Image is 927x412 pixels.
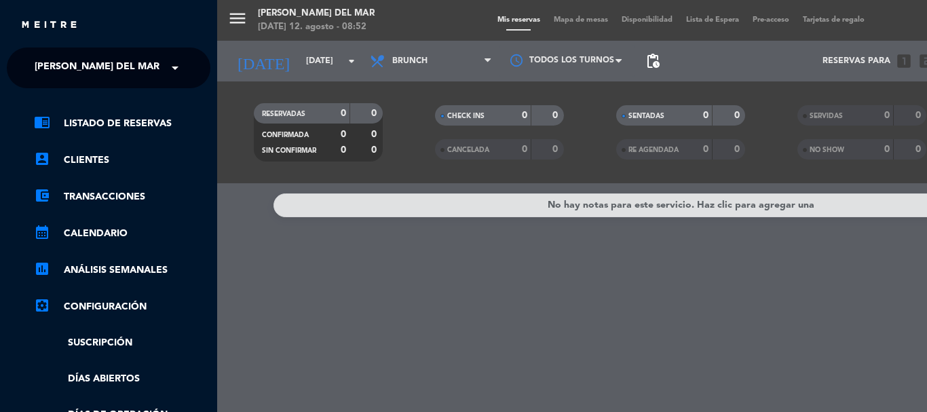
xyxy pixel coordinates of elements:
span: pending_actions [645,53,661,69]
a: Configuración [34,299,210,315]
a: assessmentANÁLISIS SEMANALES [34,262,210,278]
i: assessment [34,261,50,277]
i: calendar_month [34,224,50,240]
a: Días abiertos [34,371,210,387]
a: account_balance_walletTransacciones [34,189,210,205]
i: account_balance_wallet [34,187,50,204]
a: chrome_reader_modeListado de Reservas [34,115,210,132]
i: chrome_reader_mode [34,114,50,130]
span: [PERSON_NAME] del Mar [35,54,159,82]
a: Suscripción [34,335,210,351]
i: account_box [34,151,50,167]
a: account_boxClientes [34,152,210,168]
img: MEITRE [20,20,78,31]
i: settings_applications [34,297,50,314]
a: calendar_monthCalendario [34,225,210,242]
